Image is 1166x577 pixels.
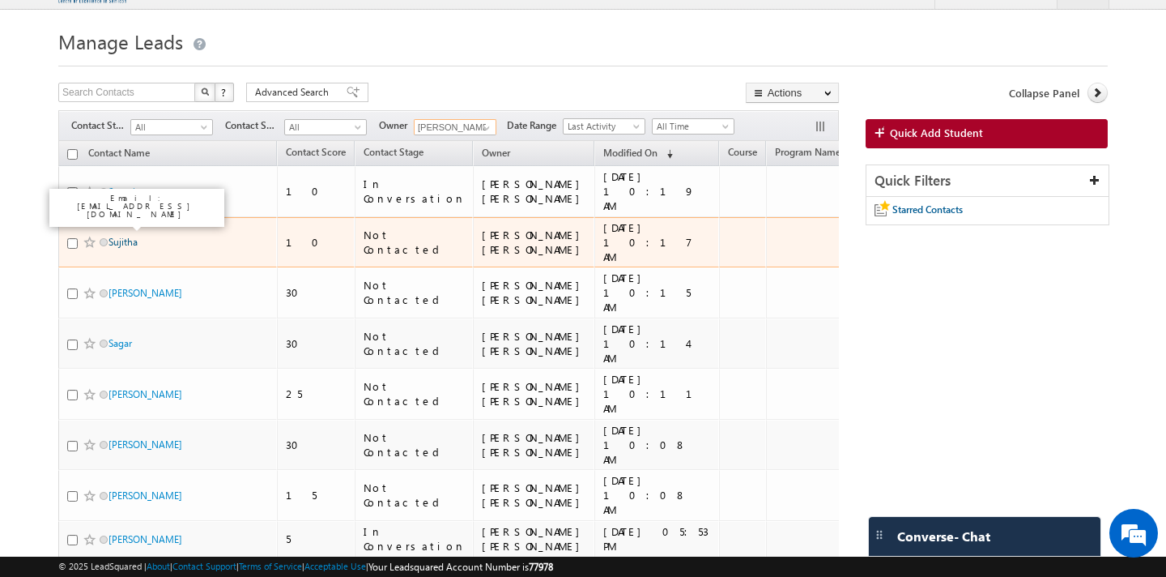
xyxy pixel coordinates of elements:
button: Actions [746,83,839,103]
a: [PERSON_NAME] [109,287,182,299]
span: Your Leadsquared Account Number is [368,561,553,573]
span: Converse - Chat [897,529,990,544]
span: Contact Score [286,146,346,158]
span: Owner [482,147,510,159]
span: Quick Add Student [890,126,983,140]
a: Contact Score [278,143,354,165]
div: Not Contacted [364,228,466,257]
div: [DATE] 10:11 AM [603,372,712,416]
a: Contact Support [172,561,236,571]
div: 5 [286,532,347,546]
div: [DATE] 05:53 PM [603,524,712,553]
div: 30 [286,336,347,351]
a: All Time [652,118,734,135]
span: ? [221,85,228,99]
a: [PERSON_NAME] [109,388,182,400]
div: 30 [286,438,347,452]
span: Starred Contacts [892,203,963,216]
div: Not Contacted [364,379,466,408]
div: [PERSON_NAME] [PERSON_NAME] [482,329,588,358]
div: In Conversation [364,177,466,206]
p: Email: [EMAIL_ADDRESS][DOMAIN_NAME] [56,194,218,218]
div: Not Contacted [364,329,466,358]
a: Last Activity [563,118,645,135]
a: [PERSON_NAME] [109,489,182,502]
a: [PERSON_NAME] [109,438,182,451]
a: Contact Stage [355,143,432,165]
span: Date Range [507,118,563,133]
a: Acceptable Use [304,561,366,571]
div: [PERSON_NAME] [PERSON_NAME] [482,177,588,206]
input: Check all records [67,149,78,160]
span: Collapse Panel [1009,86,1079,100]
div: Not Contacted [364,481,466,510]
a: Show All Items [474,120,495,136]
span: Program Name [775,146,840,158]
span: Contact Stage [71,118,130,133]
img: Search [201,88,209,96]
div: [PERSON_NAME] [PERSON_NAME] [482,481,588,510]
span: Advanced Search [255,85,334,100]
div: 10 [286,235,347,250]
textarea: Type your message and hit 'Enter' [21,150,296,438]
div: [DATE] 10:19 AM [603,169,712,213]
a: About [147,561,170,571]
div: 25 [286,387,347,401]
a: Modified On (sorted descending) [595,143,681,165]
div: [PERSON_NAME] [PERSON_NAME] [482,379,588,408]
a: Quick Add Student [866,119,1108,148]
a: Program Name [767,143,849,165]
em: Start Chat [220,452,294,474]
a: All [130,119,213,135]
span: Owner [379,118,414,133]
div: In Conversation [364,524,466,553]
a: Course [720,143,765,165]
div: [DATE] 10:08 AM [603,423,712,467]
a: [PERSON_NAME] [109,533,182,545]
div: 30 [286,285,347,300]
span: (sorted descending) [660,147,673,160]
a: Sujitha [109,236,138,248]
span: Course [728,146,757,158]
div: [PERSON_NAME] [PERSON_NAME] [482,430,588,459]
div: 10 [286,184,347,199]
a: Contact Name [80,144,158,165]
div: [DATE] 10:17 AM [603,220,712,264]
div: Minimize live chat window [266,8,304,47]
div: [DATE] 10:14 AM [603,322,712,365]
a: All [284,119,367,135]
div: [DATE] 10:08 AM [603,473,712,517]
div: Chat with us now [84,85,272,106]
img: d_60004797649_company_0_60004797649 [28,85,68,106]
div: [DATE] 10:15 AM [603,271,712,314]
div: Not Contacted [364,430,466,459]
div: Not Contacted [364,278,466,307]
span: All [131,120,208,135]
a: Sagar [109,337,132,349]
span: Manage Leads [58,28,183,54]
div: 15 [286,488,347,502]
div: [PERSON_NAME] [PERSON_NAME] [482,278,588,307]
button: ? [215,83,234,102]
span: All [285,120,362,135]
span: © 2025 LeadSquared | | | | | [58,559,553,575]
span: Last Activity [564,119,640,134]
span: Contact Source [225,118,284,133]
span: Contact Stage [364,146,423,158]
div: [PERSON_NAME] [PERSON_NAME] [482,228,588,257]
input: Type to Search [414,119,496,135]
span: All Time [653,119,730,134]
img: carter-drag [873,528,886,541]
span: Modified On [603,147,657,159]
a: Terms of Service [239,561,302,571]
span: 77978 [529,561,553,573]
div: [PERSON_NAME] [PERSON_NAME] [482,524,588,553]
div: Quick Filters [866,165,1109,197]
